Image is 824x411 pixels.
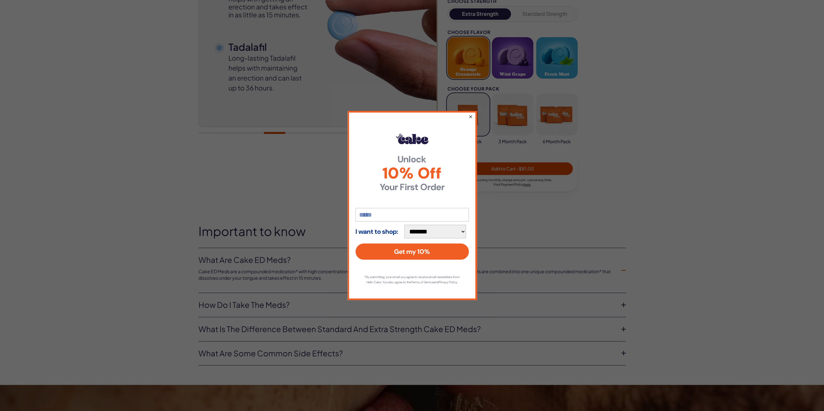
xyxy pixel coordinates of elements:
button: Get my 10% [356,243,469,260]
button: × [468,113,472,120]
span: 10% Off [356,166,469,181]
a: Terms of Service [411,280,434,284]
img: Hello Cake [396,134,428,144]
strong: Unlock [356,155,469,164]
a: Privacy Policy [439,280,457,284]
strong: I want to shop: [356,228,398,235]
p: *By submitting your email you agree to receive email newsletters from Hello Cake. You also agree ... [362,275,462,285]
strong: Your First Order [356,183,469,192]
